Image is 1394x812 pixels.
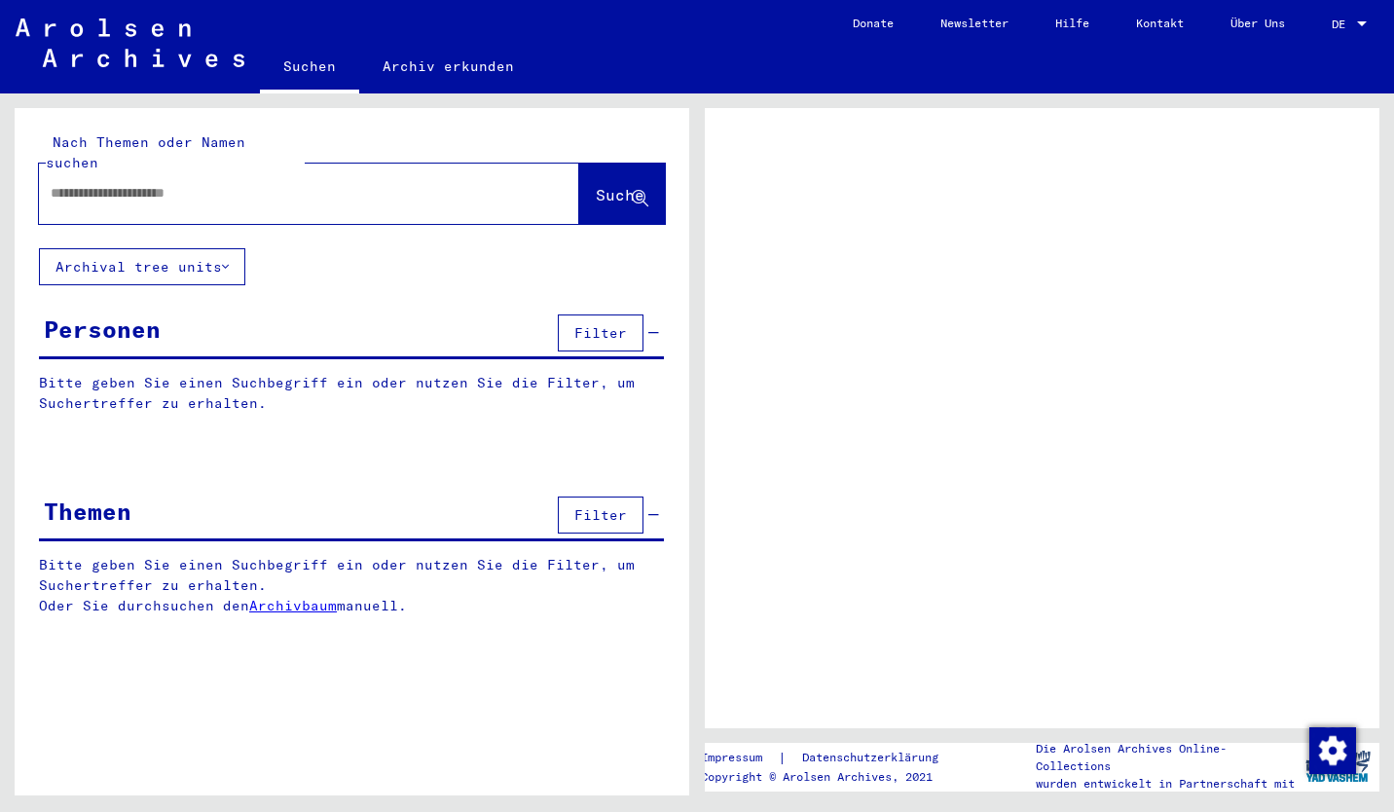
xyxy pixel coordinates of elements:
button: Filter [558,497,643,534]
p: Copyright © Arolsen Archives, 2021 [701,768,962,786]
button: Suche [579,164,665,224]
span: Suche [596,185,644,204]
p: wurden entwickelt in Partnerschaft mit [1036,775,1295,793]
a: Datenschutzerklärung [787,748,962,768]
button: Filter [558,314,643,351]
img: Zustimmung ändern [1309,727,1356,774]
p: Bitte geben Sie einen Suchbegriff ein oder nutzen Sie die Filter, um Suchertreffer zu erhalten. [39,373,664,414]
p: Bitte geben Sie einen Suchbegriff ein oder nutzen Sie die Filter, um Suchertreffer zu erhalten. O... [39,555,665,616]
mat-label: Nach Themen oder Namen suchen [46,133,245,171]
a: Suchen [260,43,359,93]
img: yv_logo.png [1302,742,1375,791]
a: Impressum [701,748,778,768]
p: Die Arolsen Archives Online-Collections [1036,740,1295,775]
div: Themen [44,494,131,529]
span: DE [1332,18,1353,31]
button: Archival tree units [39,248,245,285]
img: Arolsen_neg.svg [16,18,244,67]
div: | [701,748,962,768]
a: Archivbaum [249,597,337,614]
div: Personen [44,312,161,347]
span: Filter [574,506,627,524]
span: Filter [574,324,627,342]
a: Archiv erkunden [359,43,537,90]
